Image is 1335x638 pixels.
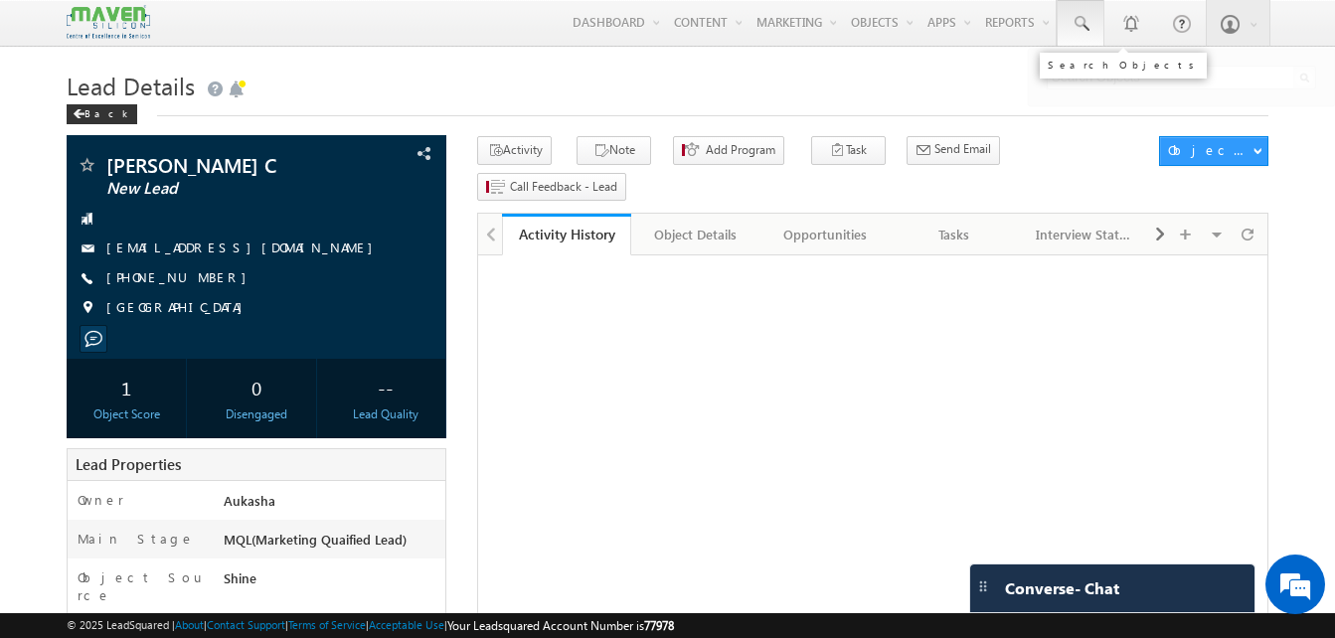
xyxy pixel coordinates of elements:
div: 1 [72,369,181,405]
div: MQL(Marketing Quaified Lead) [219,530,445,558]
span: Send Email [934,140,991,158]
span: [PERSON_NAME] C [106,155,340,175]
a: About [175,618,204,631]
a: Activity History [502,214,631,255]
div: 0 [202,369,311,405]
a: Interview Status [1020,214,1149,255]
div: Interview Status [1036,223,1131,246]
label: Owner [78,491,124,509]
span: Your Leadsquared Account Number is [447,618,674,633]
button: Send Email [907,136,1000,165]
div: Lead Quality [331,405,440,423]
a: [EMAIL_ADDRESS][DOMAIN_NAME] [106,239,383,255]
a: Terms of Service [288,618,366,631]
a: Contact Support [207,618,285,631]
span: 77978 [644,618,674,633]
button: Task [811,136,886,165]
span: Aukasha [224,492,275,509]
a: Acceptable Use [369,618,444,631]
label: Main Stage [78,530,195,548]
button: Add Program [673,136,784,165]
div: Back [67,104,137,124]
a: Tasks [891,214,1020,255]
span: [PHONE_NUMBER] [106,268,256,288]
a: Object Details [631,214,760,255]
span: Converse - Chat [1005,579,1119,597]
label: Object Source [78,568,205,604]
div: Activity History [517,225,616,243]
div: Tasks [907,223,1002,246]
img: carter-drag [975,578,991,594]
span: [GEOGRAPHIC_DATA] [106,298,252,318]
button: Object Actions [1159,136,1268,166]
div: Shine [219,568,445,596]
span: Add Program [706,141,775,159]
div: Disengaged [202,405,311,423]
button: Note [577,136,651,165]
div: Opportunities [777,223,873,246]
div: Object Actions [1168,141,1252,159]
img: Custom Logo [67,5,150,40]
a: Back [67,103,147,120]
span: Lead Properties [76,454,181,474]
span: New Lead [106,179,340,199]
a: Opportunities [761,214,891,255]
button: Call Feedback - Lead [477,173,626,202]
span: Call Feedback - Lead [510,178,617,196]
div: Object Score [72,405,181,423]
div: -- [331,369,440,405]
span: © 2025 LeadSquared | | | | | [67,616,674,635]
button: Activity [477,136,552,165]
div: Search Objects [1048,59,1199,71]
span: Lead Details [67,70,195,101]
div: Object Details [647,223,743,246]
